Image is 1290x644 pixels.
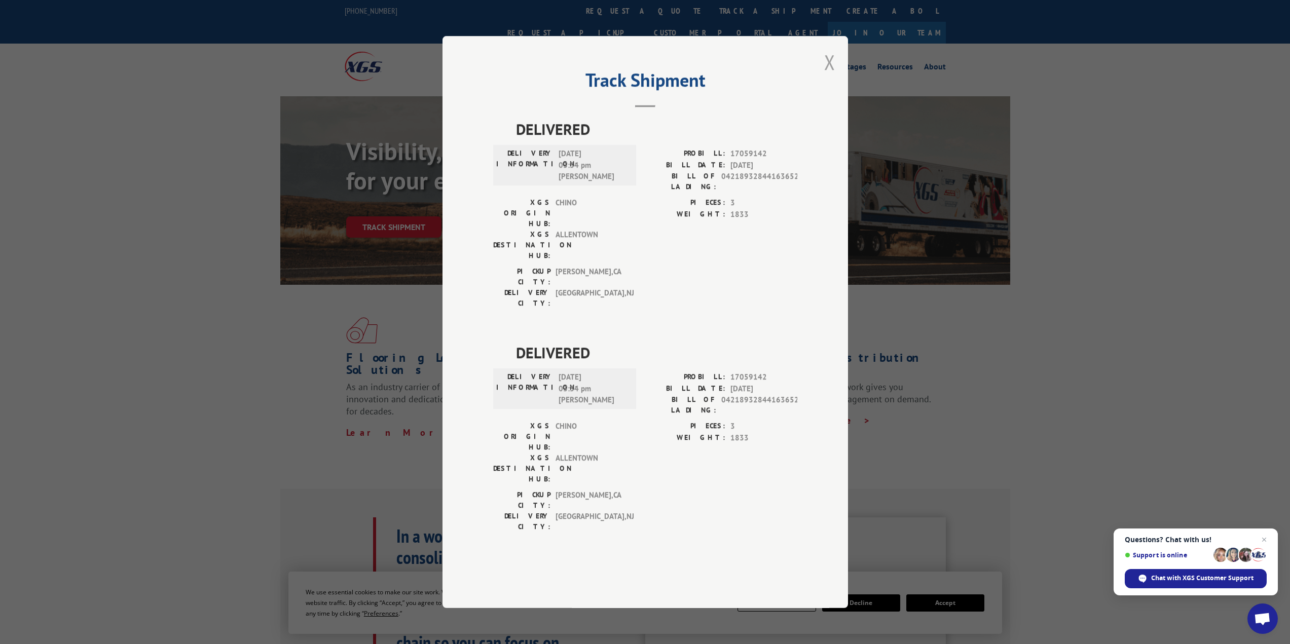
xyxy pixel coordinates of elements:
label: DELIVERY INFORMATION: [496,371,554,406]
button: Close modal [824,49,835,75]
label: PIECES: [645,197,725,209]
label: BILL OF LADING: [645,171,716,192]
label: BILL DATE: [645,383,725,395]
span: ALLENTOWN [556,229,624,261]
span: Questions? Chat with us! [1125,536,1267,544]
label: DELIVERY CITY: [493,287,550,309]
span: [PERSON_NAME] , CA [556,266,624,287]
span: 04218932844163652 [721,394,797,415]
span: DELIVERED [516,341,797,364]
span: 1833 [730,432,797,444]
label: PROBILL: [645,371,725,383]
label: BILL OF LADING: [645,394,716,415]
span: 1833 [730,209,797,220]
span: DELIVERED [516,118,797,140]
label: DELIVERY CITY: [493,511,550,532]
span: 3 [730,421,797,432]
label: PROBILL: [645,148,725,160]
a: Open chat [1247,603,1278,634]
label: BILL DATE: [645,160,725,171]
span: [DATE] [730,383,797,395]
label: PICKUP CITY: [493,489,550,511]
span: [PERSON_NAME] , CA [556,489,624,511]
span: 17059142 [730,371,797,383]
label: XGS ORIGIN HUB: [493,197,550,229]
span: [DATE] 03:34 pm [PERSON_NAME] [559,148,627,182]
label: DELIVERY INFORMATION: [496,148,554,182]
span: [DATE] [730,160,797,171]
span: Support is online [1125,551,1210,559]
span: Chat with XGS Customer Support [1125,569,1267,588]
label: XGS DESTINATION HUB: [493,229,550,261]
span: Chat with XGS Customer Support [1151,574,1254,583]
span: 17059142 [730,148,797,160]
span: [GEOGRAPHIC_DATA] , NJ [556,511,624,532]
label: WEIGHT: [645,432,725,444]
span: CHINO [556,421,624,452]
span: CHINO [556,197,624,229]
label: XGS DESTINATION HUB: [493,452,550,484]
h2: Track Shipment [493,73,797,92]
span: [DATE] 03:34 pm [PERSON_NAME] [559,371,627,406]
label: XGS ORIGIN HUB: [493,421,550,452]
label: PIECES: [645,421,725,432]
span: 04218932844163652 [721,171,797,192]
span: [GEOGRAPHIC_DATA] , NJ [556,287,624,309]
label: PICKUP CITY: [493,266,550,287]
span: 3 [730,197,797,209]
span: ALLENTOWN [556,452,624,484]
label: WEIGHT: [645,209,725,220]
